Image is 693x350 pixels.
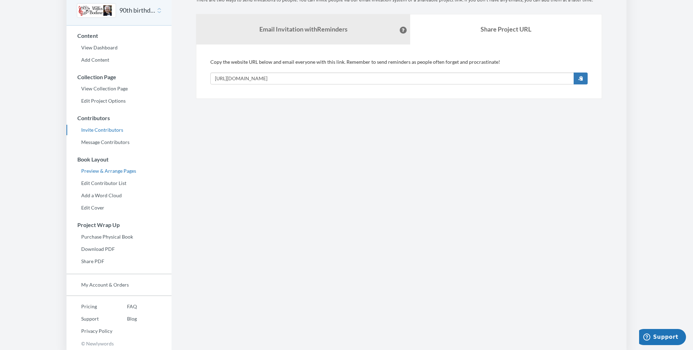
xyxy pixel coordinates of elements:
[66,96,171,106] a: Edit Project Options
[67,74,171,80] h3: Collection Page
[66,280,171,290] a: My Account & Orders
[67,33,171,39] h3: Content
[119,6,156,15] button: 90th birthday
[66,42,171,53] a: View Dashboard
[66,137,171,147] a: Message Contributors
[66,326,112,336] a: Privacy Policy
[259,25,348,33] strong: Email Invitation with Reminders
[66,301,112,312] a: Pricing
[210,59,588,84] div: Copy the website URL below and email everyone with this link. Remember to send reminders as peopl...
[66,55,171,65] a: Add Content
[67,115,171,121] h3: Contributors
[112,314,137,324] a: Blog
[66,256,171,267] a: Share PDF
[66,190,171,201] a: Add a Word Cloud
[66,125,171,135] a: Invite Contributors
[639,329,686,346] iframe: Opens a widget where you can chat to one of our agents
[66,166,171,176] a: Preview & Arrange Pages
[67,156,171,163] h3: Book Layout
[112,301,137,312] a: FAQ
[67,222,171,228] h3: Project Wrap Up
[66,232,171,242] a: Purchase Physical Book
[66,244,171,254] a: Download PDF
[66,314,112,324] a: Support
[66,203,171,213] a: Edit Cover
[66,338,171,349] p: © Newlywords
[481,25,531,33] b: Share Project URL
[66,83,171,94] a: View Collection Page
[66,178,171,188] a: Edit Contributor List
